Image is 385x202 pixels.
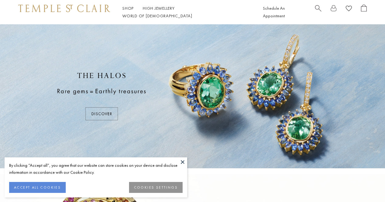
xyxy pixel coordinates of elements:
a: Open Shopping Bag [361,5,367,20]
img: Temple St. Clair [18,5,110,12]
a: World of [DEMOGRAPHIC_DATA]World of [DEMOGRAPHIC_DATA] [122,13,192,19]
a: Search [315,5,321,20]
a: View Wishlist [346,5,352,14]
iframe: Gorgias live chat messenger [355,173,379,196]
a: ShopShop [122,5,134,11]
a: High JewelleryHigh Jewellery [143,5,175,11]
div: By clicking “Accept all”, you agree that our website can store cookies on your device and disclos... [9,162,183,176]
a: Schedule An Appointment [263,5,285,19]
button: ACCEPT ALL COOKIES [9,182,66,193]
button: COOKIES SETTINGS [129,182,183,193]
nav: Main navigation [122,5,249,20]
